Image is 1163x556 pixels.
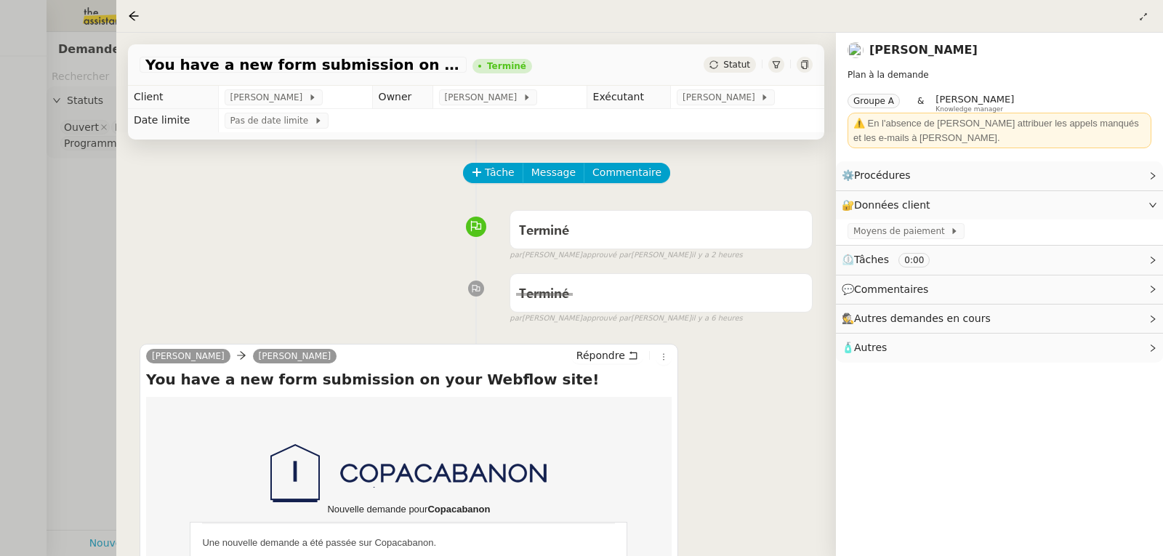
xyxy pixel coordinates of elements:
[836,246,1163,274] div: ⏲️Tâches 0:00
[270,444,547,502] img: Copacabanon
[691,313,743,325] span: il y a 6 heures
[836,275,1163,304] div: 💬Commentaires
[582,313,631,325] span: approuvé par
[485,164,515,181] span: Tâche
[128,86,218,109] td: Client
[842,197,936,214] span: 🔐
[523,163,584,183] button: Message
[854,254,889,265] span: Tâches
[854,313,991,324] span: Autres demandes en cours
[592,164,661,181] span: Commentaire
[576,348,625,363] span: Répondre
[146,350,230,363] a: [PERSON_NAME]
[935,94,1014,105] span: [PERSON_NAME]
[683,90,760,105] span: [PERSON_NAME]
[935,94,1014,113] app-user-label: Knowledge manager
[463,163,523,183] button: Tâche
[935,105,1003,113] span: Knowledge manager
[510,249,522,262] span: par
[842,313,997,324] span: 🕵️
[191,502,626,517] h1: Nouvelle demande pour
[848,42,864,58] img: users%2FnSvcPnZyQ0RA1JfSOxSfyelNlJs1%2Favatar%2Fp1050537-640x427.jpg
[510,249,743,262] small: [PERSON_NAME] [PERSON_NAME]
[571,347,643,363] button: Répondre
[372,86,432,109] td: Owner
[584,163,670,183] button: Commentaire
[836,334,1163,362] div: 🧴Autres
[531,164,576,181] span: Message
[587,86,670,109] td: Exécutant
[146,369,672,390] h4: You have a new form submission on your Webflow site!
[836,191,1163,219] div: 🔐Données client
[854,169,911,181] span: Procédures
[510,313,522,325] span: par
[445,90,523,105] span: [PERSON_NAME]
[854,342,887,353] span: Autres
[898,253,930,267] nz-tag: 0:00
[842,342,887,353] span: 🧴
[582,249,631,262] span: approuvé par
[723,60,750,70] span: Statut
[854,283,928,295] span: Commentaires
[848,94,900,108] nz-tag: Groupe A
[253,350,337,363] a: [PERSON_NAME]
[427,504,490,515] strong: Copacabanon
[230,90,308,105] span: [PERSON_NAME]
[842,254,942,265] span: ⏲️
[230,113,314,128] span: Pas de date limite
[691,249,743,262] span: il y a 2 heures
[519,288,569,301] span: Terminé
[145,57,461,72] span: You have a new form submission on your Webflow site!
[128,109,218,132] td: Date limite
[869,43,978,57] a: [PERSON_NAME]
[853,224,950,238] span: Moyens de paiement
[842,167,917,184] span: ⚙️
[519,225,569,238] span: Terminé
[853,116,1146,145] div: ⚠️ En l'absence de [PERSON_NAME] attribuer les appels manqués et les e-mails à [PERSON_NAME].
[854,199,930,211] span: Données client
[836,305,1163,333] div: 🕵️Autres demandes en cours
[917,94,924,113] span: &
[848,70,929,80] span: Plan à la demande
[510,313,743,325] small: [PERSON_NAME] [PERSON_NAME]
[836,161,1163,190] div: ⚙️Procédures
[842,283,935,295] span: 💬
[487,62,526,70] div: Terminé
